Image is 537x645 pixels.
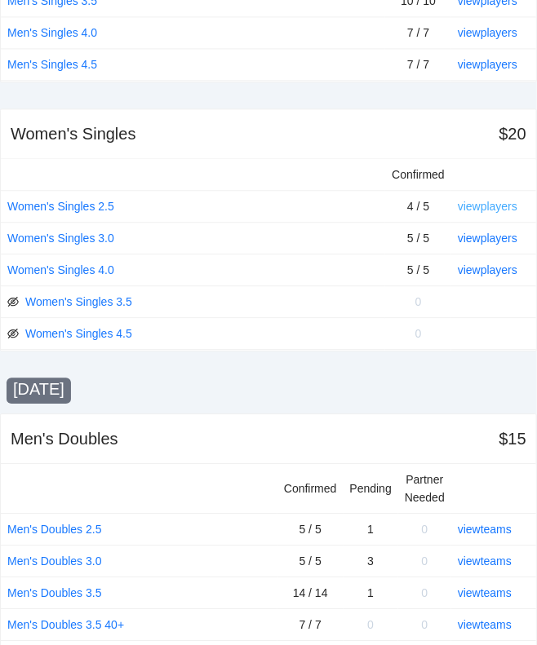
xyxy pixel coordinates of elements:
a: Men's Doubles 3.5 40+ [7,616,124,634]
div: $20 [499,122,526,145]
span: [DATE] [13,380,64,398]
span: 0 [415,295,422,308]
a: Men's Doubles 3.0 [7,552,102,570]
a: view players [458,263,517,276]
td: 5 / 5 [277,514,344,546]
span: eye-invisible [7,328,19,339]
div: Confirmed [284,479,337,497]
a: view teams [458,586,512,599]
span: 0 [422,523,428,536]
a: Women's Singles 2.5 [7,197,114,215]
td: 14 / 14 [277,577,344,609]
span: 0 [422,554,428,568]
a: view teams [458,554,512,568]
td: 7 / 7 [385,17,451,49]
div: Men's Doubles [11,427,118,450]
span: 0 [422,618,428,631]
td: 4 / 5 [385,191,451,223]
span: eye-invisible [7,296,19,307]
div: Women's Singles [11,122,136,145]
td: Confirmed [385,159,451,191]
div: $15 [499,427,526,450]
a: view players [458,58,517,71]
span: 0 [367,618,374,631]
a: Women's Singles 3.5 [25,293,132,311]
span: 0 [415,327,422,340]
a: Men's Doubles 2.5 [7,520,102,538]
td: 5 / 5 [277,546,344,577]
a: view teams [458,618,512,631]
a: Women's Singles 3.0 [7,229,114,247]
a: Men's Singles 4.5 [7,55,97,73]
td: 5 / 5 [385,254,451,286]
a: view players [458,26,517,39]
a: Women's Singles 4.0 [7,261,114,279]
td: 7 / 7 [277,609,344,641]
a: view teams [458,523,512,536]
td: 5 / 5 [385,223,451,254]
div: Partner Needed [405,470,445,506]
td: 3 [344,546,398,577]
td: 1 [344,577,398,609]
a: Women's Singles 4.5 [25,325,132,342]
span: 0 [422,586,428,599]
td: 7 / 7 [385,49,451,81]
a: view players [458,200,517,213]
div: Pending [350,479,392,497]
a: Men's Singles 4.0 [7,24,97,42]
a: view players [458,232,517,245]
a: Men's Doubles 3.5 [7,584,102,602]
td: 1 [344,514,398,546]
